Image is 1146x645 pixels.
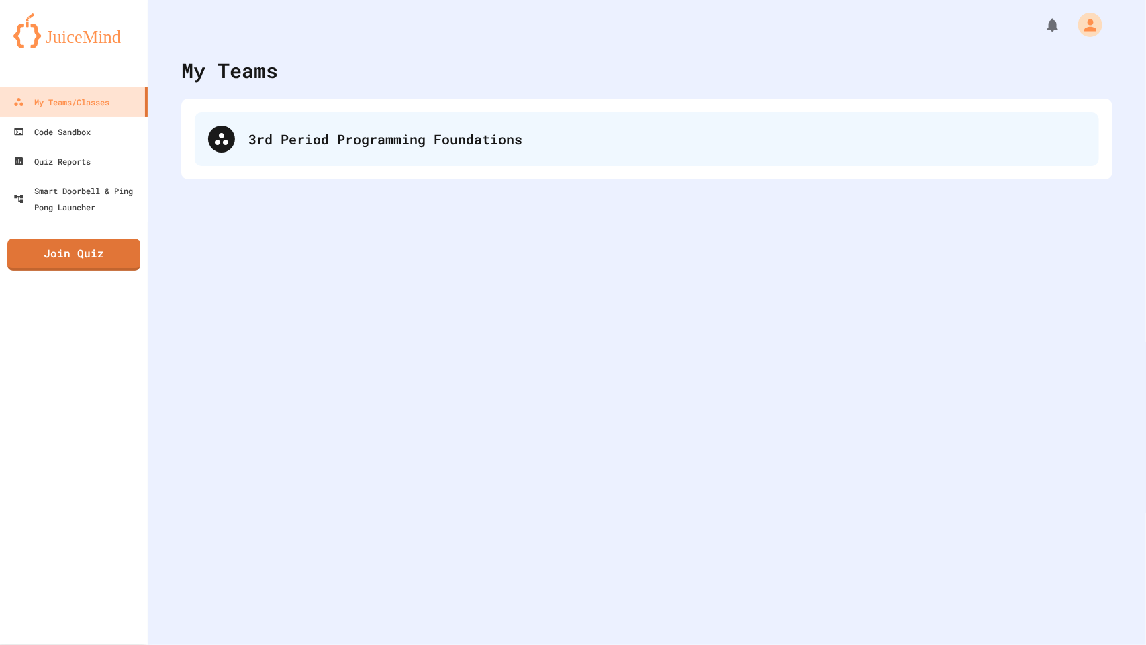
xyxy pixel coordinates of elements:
[195,112,1099,166] div: 3rd Period Programming Foundations
[13,183,142,215] div: Smart Doorbell & Ping Pong Launcher
[13,124,91,140] div: Code Sandbox
[1020,13,1064,36] div: My Notifications
[13,94,109,110] div: My Teams/Classes
[13,153,91,169] div: Quiz Reports
[181,55,278,85] div: My Teams
[13,13,134,48] img: logo-orange.svg
[1064,9,1106,40] div: My Account
[7,239,140,271] a: Join Quiz
[248,129,1086,149] div: 3rd Period Programming Foundations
